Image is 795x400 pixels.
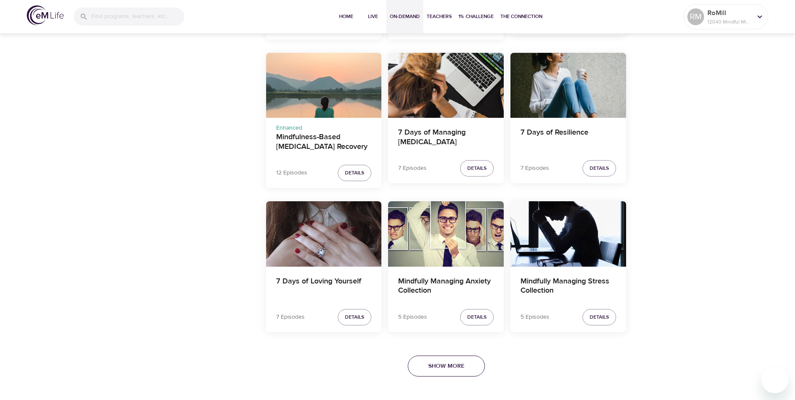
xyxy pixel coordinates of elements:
h4: 7 Days of Loving Yourself [276,277,372,297]
span: Details [467,164,487,173]
h4: 7 Days of Resilience [521,128,616,148]
button: 7 Days of Resilience [510,53,626,118]
span: Details [345,313,364,322]
span: 1% Challenge [458,12,494,21]
h4: Mindfully Managing Anxiety Collection [398,277,494,297]
button: Details [460,160,494,177]
span: Details [590,164,609,173]
span: Home [336,12,356,21]
button: 7 Days of Loving Yourself [266,201,382,266]
button: Details [338,309,371,325]
button: Mindfulness-Based Cancer Recovery [266,53,382,118]
button: Mindfully Managing Stress Collection [510,201,626,266]
button: Show More [408,356,485,377]
p: 5 Episodes [398,313,427,322]
iframe: Button to launch messaging window [761,366,788,393]
span: Details [467,313,487,322]
p: 7 Episodes [521,164,549,173]
button: Details [583,160,616,177]
span: The Connection [500,12,542,21]
span: Details [590,313,609,322]
p: 5 Episodes [521,313,549,322]
img: logo [27,5,64,25]
input: Find programs, teachers, etc... [91,8,184,26]
span: Enhanced [276,124,302,132]
span: On-Demand [390,12,420,21]
button: Mindfully Managing Anxiety Collection [388,201,504,266]
button: Details [338,165,371,181]
span: Live [363,12,383,21]
p: 7 Episodes [276,313,305,322]
p: 7 Episodes [398,164,427,173]
span: Teachers [427,12,452,21]
span: Details [345,169,364,177]
p: RoMill [707,8,752,18]
div: RM [687,8,704,25]
span: Show More [428,361,464,371]
h4: 7 Days of Managing [MEDICAL_DATA] [398,128,494,148]
h4: Mindfulness-Based [MEDICAL_DATA] Recovery [276,132,372,153]
h4: Mindfully Managing Stress Collection [521,277,616,297]
p: 12040 Mindful Minutes [707,18,752,26]
button: Details [460,309,494,325]
p: 12 Episodes [276,169,307,177]
button: 7 Days of Managing Workplace Stress [388,53,504,118]
button: Details [583,309,616,325]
